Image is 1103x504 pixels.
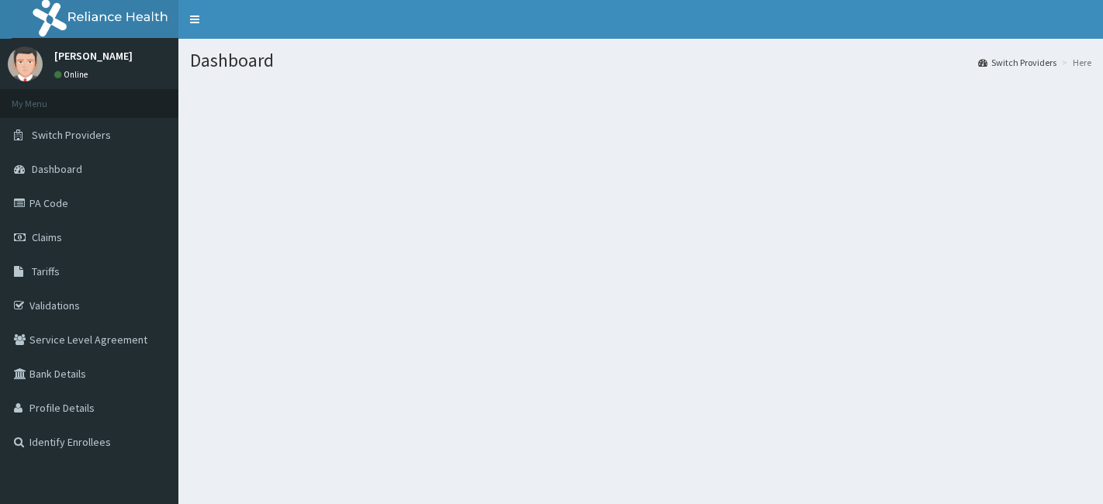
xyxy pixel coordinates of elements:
[1058,56,1091,69] li: Here
[54,50,133,61] p: [PERSON_NAME]
[54,69,92,80] a: Online
[32,162,82,176] span: Dashboard
[190,50,1091,71] h1: Dashboard
[978,56,1056,69] a: Switch Providers
[32,264,60,278] span: Tariffs
[8,47,43,81] img: User Image
[32,128,111,142] span: Switch Providers
[32,230,62,244] span: Claims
